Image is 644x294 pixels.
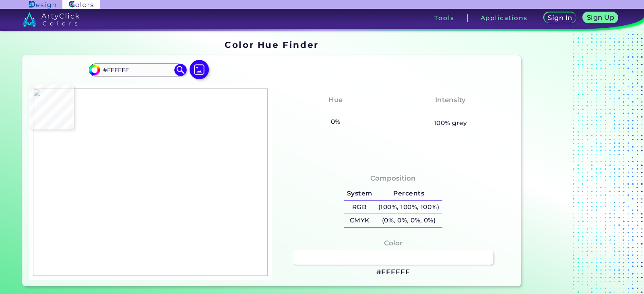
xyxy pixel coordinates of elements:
[328,94,343,106] h4: Hue
[344,187,375,200] h5: System
[370,173,416,184] h4: Composition
[545,13,575,23] a: Sign In
[375,201,442,214] h5: (100%, 100%, 100%)
[344,201,375,214] h5: RGB
[174,64,186,76] img: icon search
[322,107,349,117] h3: None
[549,15,571,21] h5: Sign In
[434,118,467,128] h5: 100% grey
[585,13,617,23] a: Sign Up
[481,15,528,21] h3: Applications
[435,94,466,106] h4: Intensity
[23,12,79,27] img: logo_artyclick_colors_white.svg
[376,267,410,277] h3: #FFFFFF
[434,15,454,21] h3: Tools
[33,88,268,276] img: 9415dbb1-0ae3-4aeb-bc27-a8477f9badc0
[384,237,402,249] h4: Color
[375,214,442,227] h5: (0%, 0%, 0%, 0%)
[588,14,613,21] h5: Sign Up
[29,1,56,8] img: ArtyClick Design logo
[328,117,343,127] h5: 0%
[100,65,175,76] input: type color..
[190,60,209,79] img: icon picture
[344,214,375,227] h5: CMYK
[437,107,464,117] h3: None
[375,187,442,200] h5: Percents
[225,39,318,51] h1: Color Hue Finder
